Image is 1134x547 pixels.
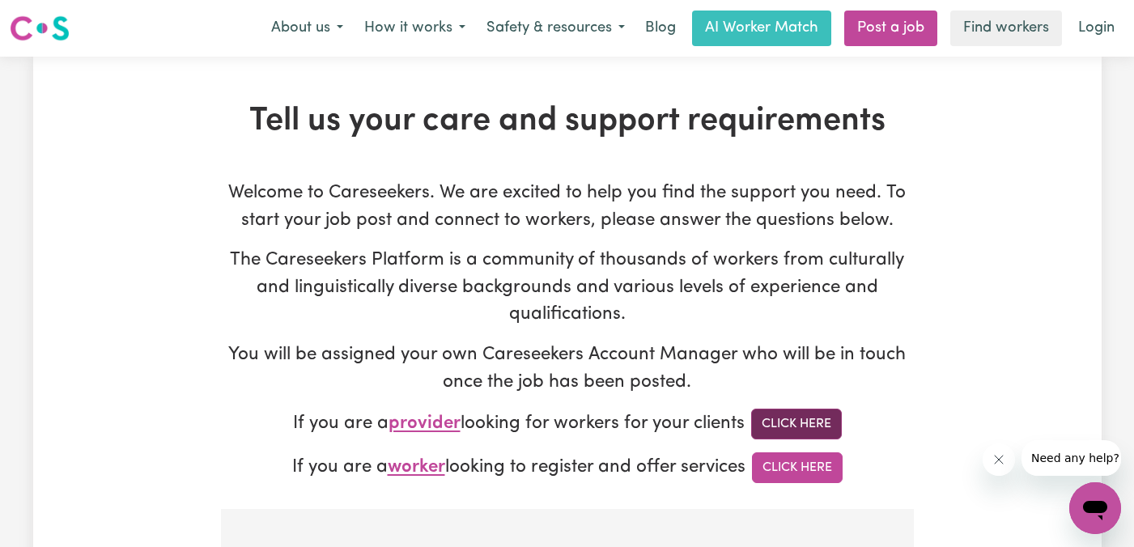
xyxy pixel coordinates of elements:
[692,11,831,46] a: AI Worker Match
[950,11,1062,46] a: Find workers
[221,180,914,234] p: Welcome to Careseekers. We are excited to help you find the support you need. To start your job p...
[388,459,445,477] span: worker
[983,443,1015,476] iframe: Close message
[752,452,843,483] a: Click Here
[354,11,476,45] button: How it works
[10,14,70,43] img: Careseekers logo
[751,409,842,439] a: Click Here
[844,11,937,46] a: Post a job
[221,452,914,483] p: If you are a looking to register and offer services
[221,409,914,439] p: If you are a looking for workers for your clients
[221,102,914,141] h1: Tell us your care and support requirements
[221,341,914,396] p: You will be assigned your own Careseekers Account Manager who will be in touch once the job has b...
[635,11,686,46] a: Blog
[389,415,461,434] span: provider
[261,11,354,45] button: About us
[1069,482,1121,534] iframe: Button to launch messaging window
[221,247,914,329] p: The Careseekers Platform is a community of thousands of workers from culturally and linguisticall...
[10,10,70,47] a: Careseekers logo
[1068,11,1124,46] a: Login
[1021,440,1121,476] iframe: Message from company
[476,11,635,45] button: Safety & resources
